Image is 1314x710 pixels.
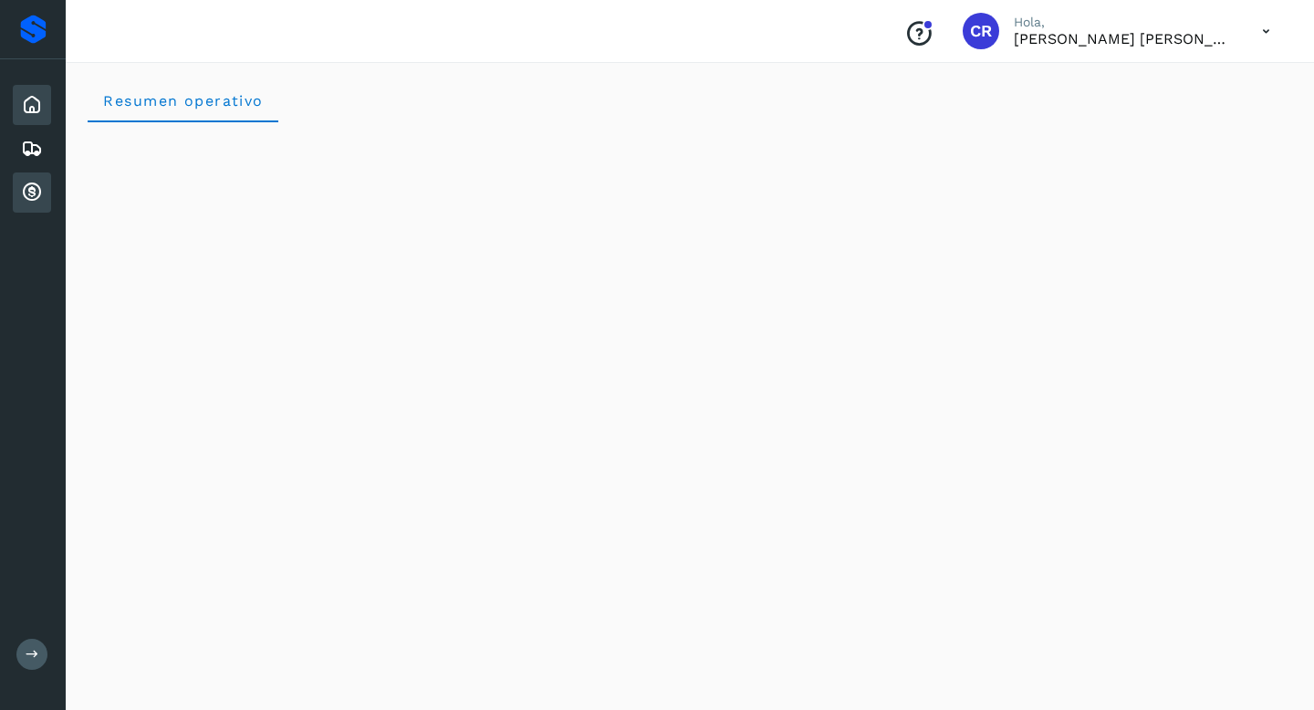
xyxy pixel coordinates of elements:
div: Cuentas por cobrar [13,172,51,213]
span: Resumen operativo [102,92,264,110]
div: Inicio [13,85,51,125]
div: Embarques [13,129,51,169]
p: Hola, [1014,15,1233,30]
p: CARLOS RODOLFO BELLI PEDRAZA [1014,30,1233,47]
